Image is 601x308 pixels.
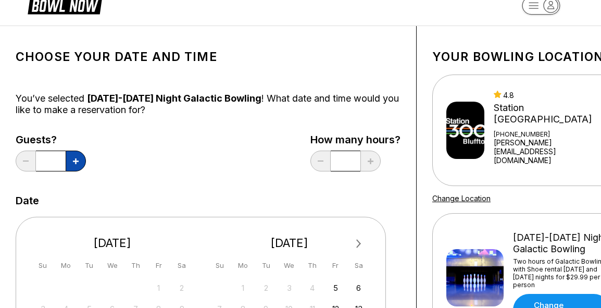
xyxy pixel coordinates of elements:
img: Station 300 Bluffton [446,102,484,159]
div: [DATE] [209,236,370,250]
div: Not available Wednesday, September 3rd, 2025 [282,281,296,295]
div: Tu [82,258,96,273]
div: We [282,258,296,273]
label: How many hours? [310,134,400,145]
div: Not available Tuesday, September 2nd, 2025 [259,281,273,295]
div: Not available Saturday, August 2nd, 2025 [175,281,189,295]
label: Date [16,195,39,206]
div: Tu [259,258,273,273]
div: Not available Friday, August 1st, 2025 [152,281,166,295]
div: You’ve selected ! What date and time would you like to make a reservation for? [16,93,400,116]
div: Choose Friday, September 5th, 2025 [329,281,343,295]
div: Mo [236,258,250,273]
div: Not available Thursday, September 4th, 2025 [305,281,319,295]
img: Friday-Saturday Night Galactic Bowling [446,249,504,306]
div: Not available Monday, September 1st, 2025 [236,281,250,295]
div: Su [36,258,50,273]
div: Sa [175,258,189,273]
div: [DATE] [32,236,193,250]
div: Sa [352,258,366,273]
div: Fr [329,258,343,273]
div: Th [305,258,319,273]
div: Mo [59,258,73,273]
div: Su [212,258,227,273]
button: Next Month [350,236,367,252]
div: Choose Saturday, September 6th, 2025 [352,281,366,295]
label: Guests? [16,134,86,145]
span: [DATE]-[DATE] Night Galactic Bowling [87,93,261,104]
h1: Choose your Date and time [16,50,400,64]
div: Th [129,258,143,273]
div: We [105,258,119,273]
a: Change Location [432,194,491,203]
div: Fr [152,258,166,273]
